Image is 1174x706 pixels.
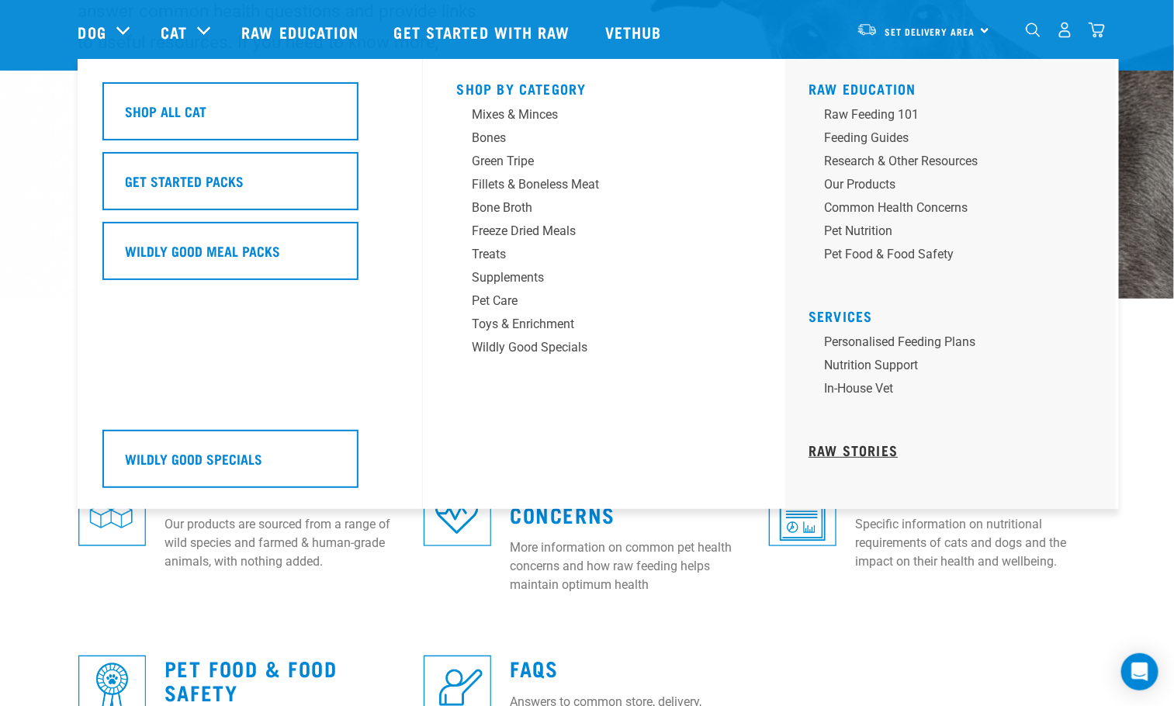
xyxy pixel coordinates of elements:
[473,175,715,194] div: Fillets & Boneless Meat
[125,241,280,261] h5: Wildly Good Meal Packs
[510,662,558,673] a: FAQs
[125,101,206,121] h5: Shop All Cat
[164,662,338,697] a: Pet Food & Food Safety
[473,152,715,171] div: Green Tripe
[457,245,752,268] a: Treats
[1121,653,1158,690] div: Open Intercom Messenger
[473,315,715,334] div: Toys & Enrichment
[457,175,752,199] a: Fillets & Boneless Meat
[102,430,397,500] a: Wildly Good Specials
[473,292,715,310] div: Pet Care
[809,152,1103,175] a: Research & Other Resources
[473,245,715,264] div: Treats
[809,245,1103,268] a: Pet Food & Food Safety
[824,222,1066,241] div: Pet Nutrition
[125,171,244,191] h5: Get Started Packs
[824,129,1066,147] div: Feeding Guides
[809,333,1103,356] a: Personalised Feeding Plans
[164,515,405,571] p: Our products are sourced from a range of wild species and farmed & human-grade animals, with noth...
[457,338,752,362] a: Wildly Good Specials
[824,199,1066,217] div: Common Health Concerns
[809,129,1103,152] a: Feeding Guides
[809,379,1103,403] a: In-house vet
[809,85,916,92] a: Raw Education
[161,20,187,43] a: Cat
[855,515,1096,571] p: Specific information on nutritional requirements of cats and dogs and the impact on their health ...
[457,152,752,175] a: Green Tripe
[510,484,681,520] a: Common Health Concerns
[824,152,1066,171] div: Research & Other Resources
[102,222,397,292] a: Wildly Good Meal Packs
[473,129,715,147] div: Bones
[1026,22,1041,37] img: home-icon-1@2x.png
[457,222,752,245] a: Freeze Dried Meals
[824,245,1066,264] div: Pet Food & Food Safety
[590,1,681,63] a: Vethub
[78,20,106,43] a: Dog
[824,175,1066,194] div: Our Products
[424,478,491,545] img: re-icons-heart-sq-blue.png
[809,106,1103,129] a: Raw Feeding 101
[102,152,397,222] a: Get Started Packs
[457,315,752,338] a: Toys & Enrichment
[473,106,715,124] div: Mixes & Minces
[809,222,1103,245] a: Pet Nutrition
[1089,22,1105,38] img: home-icon@2x.png
[473,199,715,217] div: Bone Broth
[473,222,715,241] div: Freeze Dried Meals
[809,356,1103,379] a: Nutrition Support
[1057,22,1073,38] img: user.png
[457,268,752,292] a: Supplements
[510,538,750,594] p: More information on common pet health concerns and how raw feeding helps maintain optimum health
[457,292,752,315] a: Pet Care
[78,478,146,545] img: re-icons-cubes2-sq-blue.png
[226,1,378,63] a: Raw Education
[809,446,898,454] a: Raw Stories
[379,1,590,63] a: Get started with Raw
[824,106,1066,124] div: Raw Feeding 101
[473,338,715,357] div: Wildly Good Specials
[885,29,975,34] span: Set Delivery Area
[125,448,262,469] h5: Wildly Good Specials
[857,22,878,36] img: van-moving.png
[809,308,1103,320] h5: Services
[457,106,752,129] a: Mixes & Minces
[102,82,397,152] a: Shop All Cat
[457,129,752,152] a: Bones
[457,81,752,93] h5: Shop By Category
[809,199,1103,222] a: Common Health Concerns
[769,478,836,545] img: re-icons-healthcheck3-sq-blue.png
[473,268,715,287] div: Supplements
[809,175,1103,199] a: Our Products
[457,199,752,222] a: Bone Broth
